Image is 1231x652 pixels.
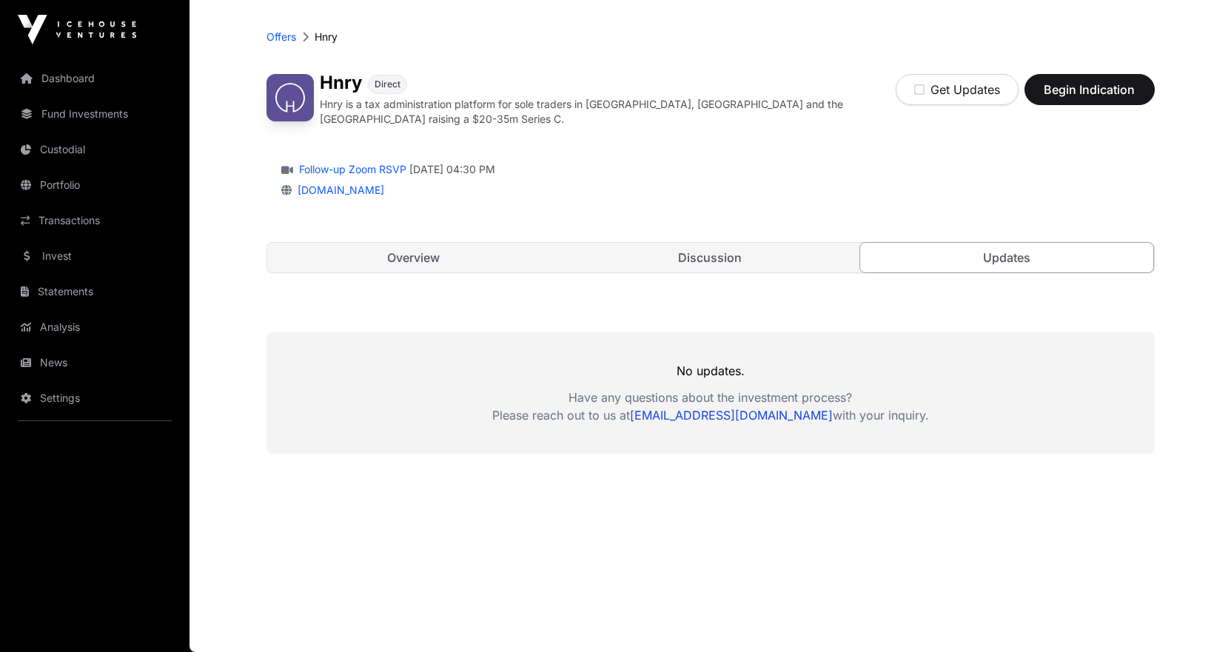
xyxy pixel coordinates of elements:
[409,162,495,177] span: [DATE] 04:30 PM
[859,242,1155,273] a: Updates
[12,169,178,201] a: Portfolio
[12,382,178,414] a: Settings
[267,243,1154,272] nav: Tabs
[266,332,1155,454] div: No updates.
[12,275,178,308] a: Statements
[296,162,406,177] a: Follow-up Zoom RSVP
[12,133,178,166] a: Custodial
[563,243,857,272] a: Discussion
[1024,74,1155,105] button: Begin Indication
[266,30,296,44] a: Offers
[896,74,1019,105] button: Get Updates
[18,15,136,44] img: Icehouse Ventures Logo
[315,30,338,44] p: Hnry
[12,311,178,343] a: Analysis
[1157,581,1231,652] iframe: Chat Widget
[12,98,178,130] a: Fund Investments
[320,74,362,94] h1: Hnry
[266,389,1155,424] p: Have any questions about the investment process? Please reach out to us at with your inquiry.
[1024,89,1155,104] a: Begin Indication
[266,74,314,121] img: Hnry
[267,243,561,272] a: Overview
[12,62,178,95] a: Dashboard
[320,97,896,127] p: Hnry is a tax administration platform for sole traders in [GEOGRAPHIC_DATA], [GEOGRAPHIC_DATA] an...
[292,184,384,196] a: [DOMAIN_NAME]
[12,204,178,237] a: Transactions
[375,78,400,90] span: Direct
[12,346,178,379] a: News
[1043,81,1136,98] span: Begin Indication
[12,240,178,272] a: Invest
[630,408,833,423] a: [EMAIL_ADDRESS][DOMAIN_NAME]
